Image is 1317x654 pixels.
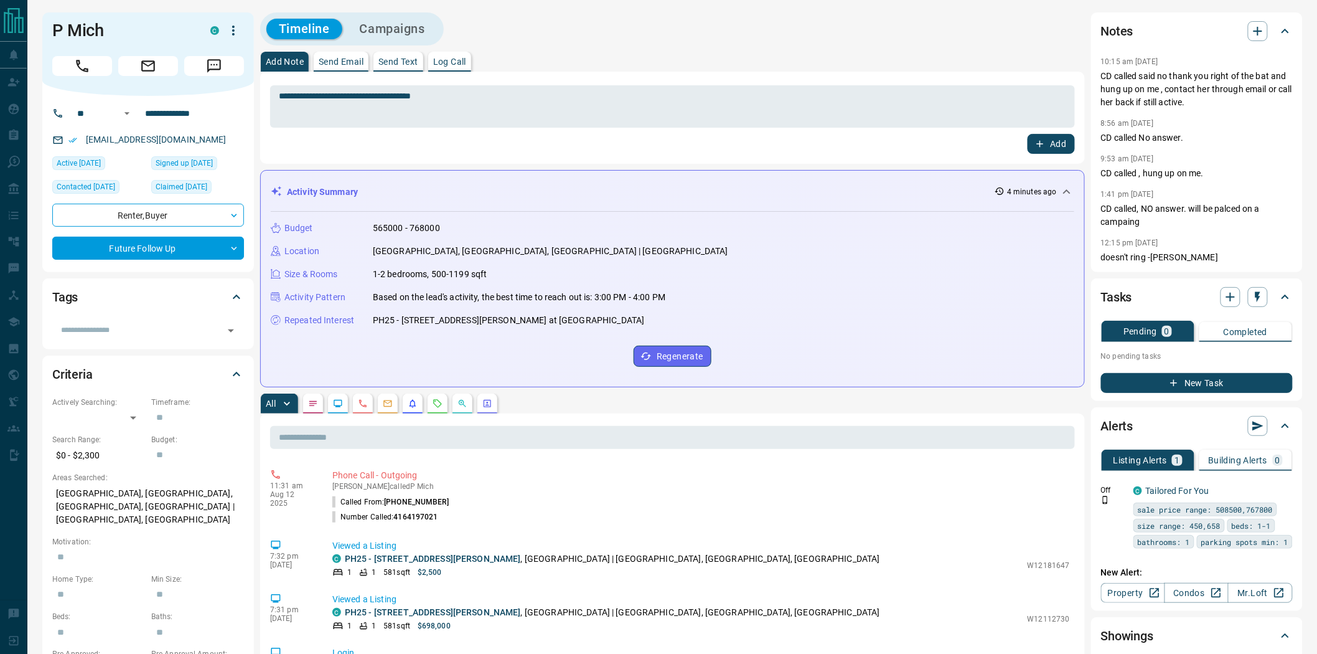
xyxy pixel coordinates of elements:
[1101,21,1133,41] h2: Notes
[52,445,145,466] p: $0 - $2,300
[345,606,880,619] p: , [GEOGRAPHIC_DATA] | [GEOGRAPHIC_DATA], [GEOGRAPHIC_DATA], [GEOGRAPHIC_DATA]
[1101,621,1293,651] div: Showings
[52,56,112,76] span: Call
[373,245,728,258] p: [GEOGRAPHIC_DATA], [GEOGRAPHIC_DATA], [GEOGRAPHIC_DATA] | [GEOGRAPHIC_DATA]
[270,561,314,569] p: [DATE]
[1228,583,1292,603] a: Mr.Loft
[384,498,449,506] span: [PHONE_NUMBER]
[151,156,244,174] div: Mon Aug 24 2020
[266,399,276,408] p: All
[151,180,244,197] div: Mon Oct 25 2021
[1101,626,1154,646] h2: Showings
[372,567,376,578] p: 1
[332,511,438,523] p: Number Called:
[1201,536,1288,548] span: parking spots min: 1
[52,204,244,227] div: Renter , Buyer
[210,26,219,35] div: condos.ca
[1007,186,1056,197] p: 4 minutes ago
[332,554,341,563] div: condos.ca
[52,287,78,307] h2: Tags
[358,399,368,409] svg: Calls
[1101,239,1158,247] p: 12:15 pm [DATE]
[1101,287,1132,307] h2: Tasks
[52,397,145,408] p: Actively Searching:
[383,399,393,409] svg: Emails
[68,136,77,145] svg: Email Verified
[1101,119,1154,128] p: 8:56 am [DATE]
[308,399,318,409] svg: Notes
[1133,486,1142,495] div: condos.ca
[1101,131,1293,145] p: CD called No answer.
[1101,373,1293,393] button: New Task
[1165,583,1229,603] a: Condos
[457,399,467,409] svg: Opportunities
[284,245,319,258] p: Location
[418,567,442,578] p: $2,500
[1028,134,1075,154] button: Add
[332,496,449,508] p: Called From:
[284,314,354,327] p: Repeated Interest
[284,291,345,304] p: Activity Pattern
[266,57,304,66] p: Add Note
[270,614,314,623] p: [DATE]
[1138,536,1190,548] span: bathrooms: 1
[1101,57,1158,66] p: 10:15 am [DATE]
[383,567,410,578] p: 581 sqft
[52,472,244,483] p: Areas Searched:
[373,291,665,304] p: Based on the lead's activity, the best time to reach out is: 3:00 PM - 4:00 PM
[1146,486,1209,496] a: Tailored For You
[184,56,244,76] span: Message
[1101,154,1154,163] p: 9:53 am [DATE]
[1232,519,1271,532] span: beds: 1-1
[156,181,207,193] span: Claimed [DATE]
[270,605,314,614] p: 7:31 pm
[634,346,711,367] button: Regenerate
[1101,282,1293,312] div: Tasks
[1174,456,1179,465] p: 1
[284,222,313,235] p: Budget
[333,399,343,409] svg: Lead Browsing Activity
[347,620,352,632] p: 1
[1101,416,1133,436] h2: Alerts
[52,611,145,622] p: Beds:
[373,314,645,327] p: PH25 - [STREET_ADDRESS][PERSON_NAME] at [GEOGRAPHIC_DATA]
[120,106,134,121] button: Open
[1138,503,1273,516] span: sale price range: 508500,767800
[332,539,1070,552] p: Viewed a Listing
[347,19,438,39] button: Campaigns
[319,57,363,66] p: Send Email
[345,552,880,566] p: , [GEOGRAPHIC_DATA] | [GEOGRAPHIC_DATA], [GEOGRAPHIC_DATA], [GEOGRAPHIC_DATA]
[1209,456,1268,465] p: Building Alerts
[332,469,1070,482] p: Phone Call - Outgoing
[1101,496,1110,505] svg: Push Notification Only
[1138,519,1221,532] span: size range: 450,658
[1101,566,1293,579] p: New Alert:
[1101,16,1293,46] div: Notes
[408,399,418,409] svg: Listing Alerts
[52,434,145,445] p: Search Range:
[1275,456,1280,465] p: 0
[345,607,521,617] a: PH25 - [STREET_ADDRESS][PERSON_NAME]
[1101,347,1293,366] p: No pending tasks
[57,181,115,193] span: Contacted [DATE]
[383,620,410,632] p: 581 sqft
[86,135,227,145] a: [EMAIL_ADDRESS][DOMAIN_NAME]
[1028,560,1070,571] p: W12181647
[373,268,487,281] p: 1-2 bedrooms, 500-1199 sqft
[1165,327,1169,336] p: 0
[52,180,145,197] div: Wed Jan 15 2025
[1224,328,1268,336] p: Completed
[1101,485,1126,496] p: Off
[1028,614,1070,625] p: W12112730
[52,282,244,312] div: Tags
[1101,251,1293,264] p: doesn't ring -[PERSON_NAME]
[1101,70,1293,109] p: CD called said no thank you right of the bat and hung up on me , contact her through email or cal...
[151,434,244,445] p: Budget:
[52,536,244,547] p: Motivation:
[433,57,466,66] p: Log Call
[57,157,101,169] span: Active [DATE]
[287,186,358,199] p: Activity Summary
[270,552,314,561] p: 7:32 pm
[1101,411,1293,441] div: Alerts
[347,567,352,578] p: 1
